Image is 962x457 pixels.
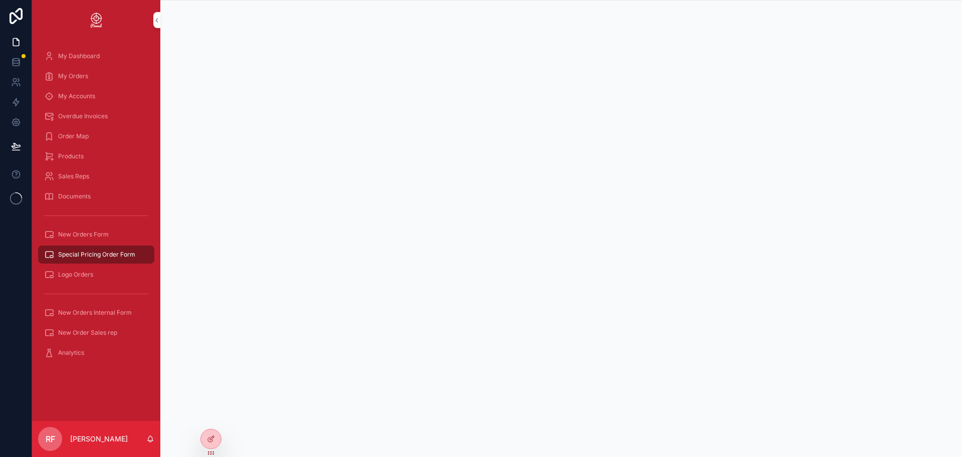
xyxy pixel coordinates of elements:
a: Order Map [38,127,154,145]
span: Order Map [58,132,89,140]
span: New Orders Form [58,231,109,239]
p: [PERSON_NAME] [70,434,128,444]
span: Products [58,152,84,160]
a: Logo Orders [38,266,154,284]
span: Special Pricing Order Form [58,251,135,259]
a: Special Pricing Order Form [38,246,154,264]
div: scrollable content [32,40,160,375]
a: My Dashboard [38,47,154,65]
a: New Orders Internal Form [38,304,154,322]
span: My Orders [58,72,88,80]
span: New Orders Internal Form [58,309,132,317]
a: My Accounts [38,87,154,105]
a: My Orders [38,67,154,85]
a: Documents [38,187,154,205]
span: Logo Orders [58,271,93,279]
a: New Order Sales rep [38,324,154,342]
a: Analytics [38,344,154,362]
img: App logo [88,12,104,28]
span: New Order Sales rep [58,329,117,337]
a: New Orders Form [38,225,154,244]
span: Overdue Invoices [58,112,108,120]
a: Products [38,147,154,165]
span: My Dashboard [58,52,100,60]
span: My Accounts [58,92,95,100]
span: RF [46,433,55,445]
span: Sales Reps [58,172,89,180]
a: Sales Reps [38,167,154,185]
span: Documents [58,192,91,200]
a: Overdue Invoices [38,107,154,125]
span: Analytics [58,349,84,357]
